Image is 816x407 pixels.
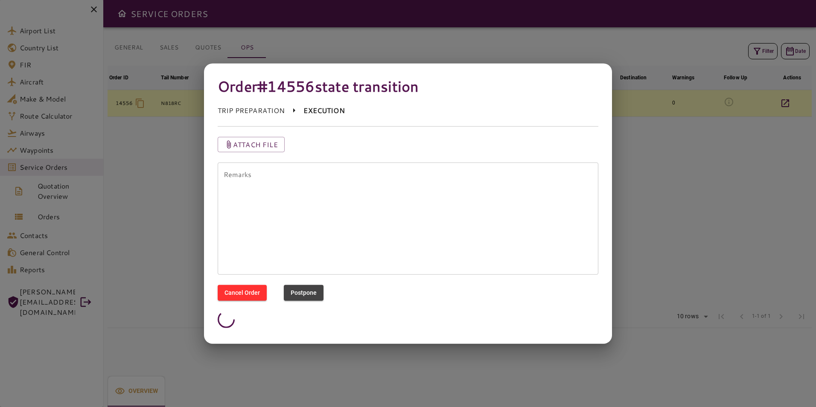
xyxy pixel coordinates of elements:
[218,77,598,95] h4: Order #14556 state transition
[233,140,278,150] p: Attach file
[303,105,344,116] p: EXECUTION
[218,285,267,301] button: Cancel Order
[284,285,323,301] button: Postpone
[218,137,285,152] button: Attach file
[218,105,285,116] p: TRIP PREPARATION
